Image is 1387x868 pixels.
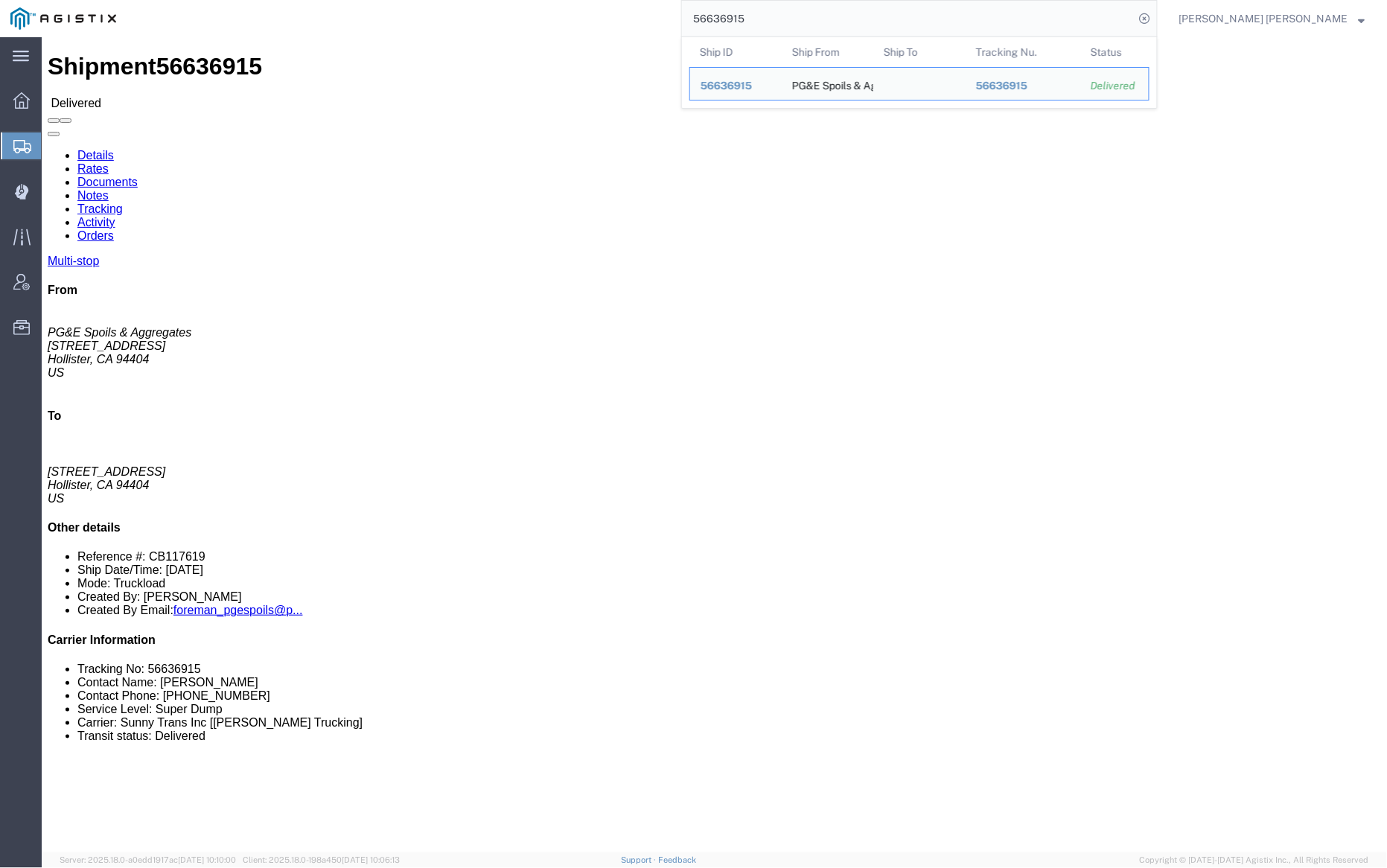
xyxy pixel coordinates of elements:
div: 56636915 [976,78,1071,94]
button: [PERSON_NAME] [PERSON_NAME] [1179,10,1366,28]
table: Search Results [689,37,1157,108]
iframe: FS Legacy Container [42,37,1387,852]
a: Support [622,855,659,864]
div: PG&E Spoils & Aggregates [792,68,864,100]
input: Search for shipment number, reference number [682,1,1135,36]
th: Tracking Nu. [966,37,1081,67]
div: Delivered [1091,78,1138,94]
th: Ship From [782,37,874,67]
span: 56636915 [976,80,1027,92]
span: [DATE] 10:06:13 [342,855,400,864]
img: logo [10,7,116,30]
span: Server: 2025.18.0-a0edd1917ac [60,855,236,864]
span: 56636915 [701,80,752,92]
a: Feedback [658,855,696,864]
th: Status [1080,37,1150,67]
div: 56636915 [701,78,771,94]
span: Client: 2025.18.0-198a450 [243,855,400,864]
span: Kayte Bray Dogali [1179,10,1348,27]
span: [DATE] 10:10:00 [178,855,236,864]
th: Ship To [873,37,966,67]
span: Copyright © [DATE]-[DATE] Agistix Inc., All Rights Reserved [1140,854,1369,867]
th: Ship ID [689,37,782,67]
